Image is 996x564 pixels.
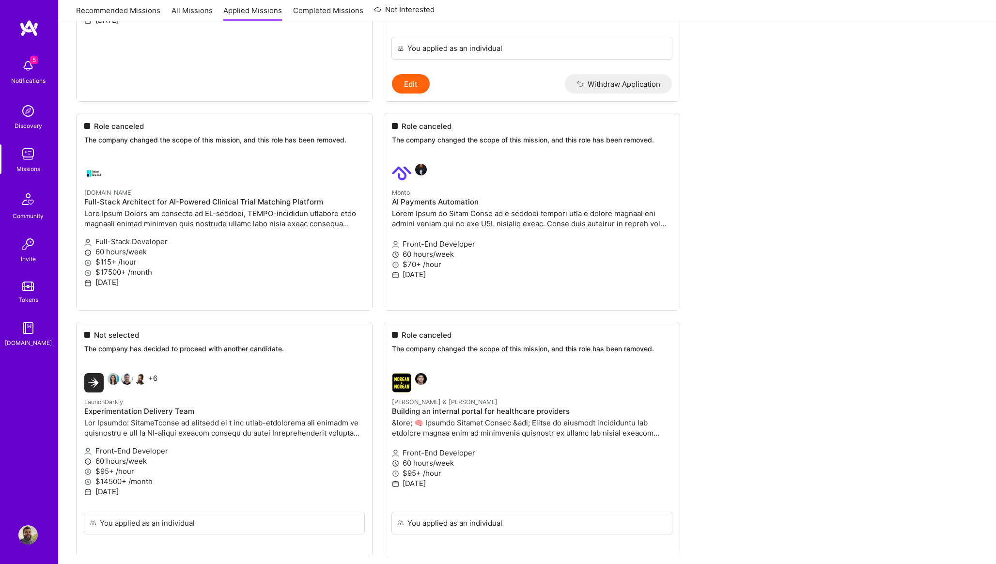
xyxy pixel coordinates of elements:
a: Recommended Missions [76,5,160,21]
img: discovery [18,101,38,121]
div: You applied as an individual [407,43,502,53]
img: Community [16,188,40,211]
img: Invite [18,235,38,254]
button: Withdraw Application [565,74,672,94]
img: logo [19,19,39,37]
div: [DOMAIN_NAME] [5,338,52,348]
img: bell [18,56,38,76]
a: Not Interested [374,4,435,21]
a: Completed Missions [293,5,363,21]
span: 5 [30,56,38,64]
div: Notifications [11,76,46,86]
div: Community [13,211,44,221]
div: Discovery [15,121,42,131]
a: User Avatar [16,525,40,545]
button: Edit [392,74,430,94]
a: Applied Missions [223,5,282,21]
img: User Avatar [18,525,38,545]
div: Invite [21,254,36,264]
img: teamwork [18,144,38,164]
img: guide book [18,318,38,338]
a: All Missions [171,5,213,21]
img: tokens [22,282,34,291]
div: Tokens [18,295,38,305]
div: Missions [16,164,40,174]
